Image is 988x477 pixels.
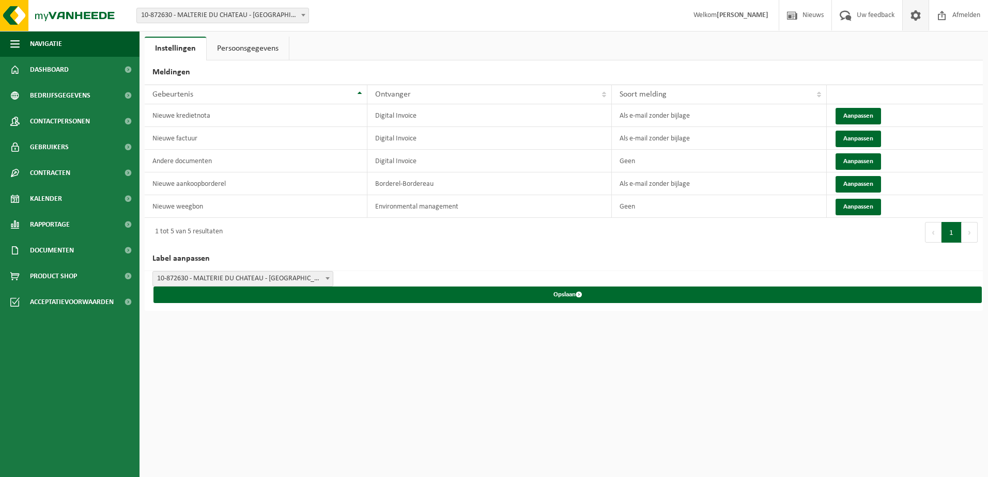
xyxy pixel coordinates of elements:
[30,134,69,160] span: Gebruikers
[941,222,962,243] button: 1
[145,150,367,172] td: Andere documenten
[145,247,983,271] h2: Label aanpassen
[30,160,70,186] span: Contracten
[836,108,881,124] button: Aanpassen
[612,150,827,172] td: Geen
[367,127,612,150] td: Digital Invoice
[620,90,667,99] span: Soort melding
[30,289,114,315] span: Acceptatievoorwaarden
[612,104,827,127] td: Als e-mail zonder bijlage
[145,195,367,218] td: Nieuwe weegbon
[367,150,612,172] td: Digital Invoice
[150,223,223,242] div: 1 tot 5 van 5 resultaten
[836,199,881,215] button: Aanpassen
[836,176,881,193] button: Aanpassen
[612,127,827,150] td: Als e-mail zonder bijlage
[612,172,827,195] td: Als e-mail zonder bijlage
[145,127,367,150] td: Nieuwe factuur
[375,90,411,99] span: Ontvanger
[717,11,768,19] strong: [PERSON_NAME]
[153,272,333,286] span: 10-872630 - MALTERIE DU CHATEAU - BELOEIL
[30,31,62,57] span: Navigatie
[612,195,827,218] td: Geen
[153,287,982,303] button: Opslaan
[962,222,978,243] button: Next
[30,212,70,237] span: Rapportage
[152,90,193,99] span: Gebeurtenis
[145,104,367,127] td: Nieuwe kredietnota
[30,186,62,212] span: Kalender
[145,172,367,195] td: Nieuwe aankoopborderel
[145,37,206,60] a: Instellingen
[367,195,612,218] td: Environmental management
[145,60,983,85] h2: Meldingen
[836,153,881,170] button: Aanpassen
[137,8,308,23] span: 10-872630 - MALTERIE DU CHATEAU - BELOEIL
[152,271,333,287] span: 10-872630 - MALTERIE DU CHATEAU - BELOEIL
[925,222,941,243] button: Previous
[367,172,612,195] td: Borderel-Bordereau
[30,83,90,108] span: Bedrijfsgegevens
[30,108,90,134] span: Contactpersonen
[836,131,881,147] button: Aanpassen
[136,8,309,23] span: 10-872630 - MALTERIE DU CHATEAU - BELOEIL
[207,37,289,60] a: Persoonsgegevens
[30,57,69,83] span: Dashboard
[30,263,77,289] span: Product Shop
[367,104,612,127] td: Digital Invoice
[30,237,74,263] span: Documenten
